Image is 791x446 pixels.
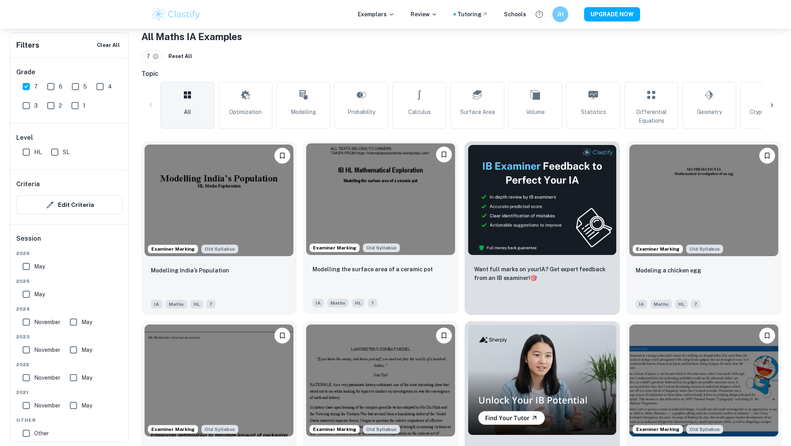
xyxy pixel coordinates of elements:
span: 7 [206,300,216,309]
span: 2021 [16,389,123,396]
span: Old Syllabus [201,245,238,253]
span: 7 [34,82,38,91]
span: 7 [147,52,154,61]
button: Bookmark [274,328,290,344]
a: Examiner MarkingAlthough this IA is written for the old math syllabus (last exam in November 2020... [626,141,781,315]
span: IA [636,300,647,309]
span: Surface Area [460,108,495,116]
span: Other [16,417,123,424]
h6: Filters [16,40,39,51]
a: Examiner MarkingAlthough this IA is written for the old math syllabus (last exam in November 2020... [141,141,297,315]
span: Maths [650,300,672,309]
img: Maths IA example thumbnail: Modelling India’s Population [145,145,293,256]
div: Although this IA is written for the old math syllabus (last exam in November 2020), the current I... [201,245,238,253]
span: HL [675,300,688,309]
span: Old Syllabus [686,245,723,253]
a: Examiner MarkingAlthough this IA is written for the old math syllabus (last exam in November 2020... [303,141,458,315]
span: May [81,346,92,354]
span: 🎯 [530,275,537,281]
span: Maths [327,299,349,307]
p: Modelling the surface area of a ceramic pot [313,265,433,274]
h1: All Maths IA Examples [141,29,781,44]
span: November [34,401,60,410]
span: 1 [83,101,85,110]
span: Old Syllabus [686,425,723,434]
span: 2026 [16,250,123,257]
div: Tutoring [457,10,488,19]
span: 2 [59,101,62,110]
span: HL [190,300,203,309]
h6: Grade [16,68,123,77]
span: Differential Equations [628,108,675,125]
button: UPGRADE NOW [584,7,640,21]
div: Although this IA is written for the old math syllabus (last exam in November 2020), the current I... [686,245,723,253]
span: HL [34,148,42,156]
span: May [34,262,45,271]
h6: JH [556,10,565,19]
img: Maths IA example thumbnail: Modelling the surface area of a ceramic [306,143,455,255]
span: HL [352,299,365,307]
span: 6 [59,82,62,91]
span: 5 [83,82,87,91]
img: Thumbnail [468,324,617,435]
span: November [34,346,60,354]
span: Examiner Marking [310,426,359,433]
p: Want full marks on your IA ? Get expert feedback from an IB examiner! [474,265,610,282]
span: Calculus [408,108,431,116]
span: 2024 [16,305,123,313]
span: Geometry [697,108,722,116]
button: Help and Feedback [532,8,546,21]
span: Volume [526,108,545,116]
img: Maths IA example thumbnail: Lanchester’s Combat Model [306,324,455,436]
h6: Session [16,234,123,250]
div: Although this IA is written for the old math syllabus (last exam in November 2020), the current I... [686,425,723,434]
span: Examiner Marking [148,245,198,253]
span: 2022 [16,361,123,368]
a: ThumbnailWant full marks on yourIA? Get expert feedback from an IB examiner! [465,141,620,315]
span: 4 [108,82,112,91]
button: Bookmark [436,147,452,162]
button: Reset All [166,50,194,62]
span: 7 [691,300,700,309]
button: Edit Criteria [16,195,123,214]
button: Bookmark [274,148,290,164]
span: Old Syllabus [363,243,400,252]
span: SL [63,148,69,156]
button: Bookmark [759,328,775,344]
button: Clear All [95,39,122,51]
span: Old Syllabus [201,425,238,434]
span: 7 [368,299,377,307]
div: Although this IA is written for the old math syllabus (last exam in November 2020), the current I... [363,425,400,434]
span: Cryptography [750,108,785,116]
h6: Level [16,133,123,143]
span: Examiner Marking [633,245,683,253]
h6: Topic [141,69,781,79]
span: Statistics [581,108,606,116]
img: Maths IA example thumbnail: Mathematical Modelling of Doraemon [629,324,778,436]
span: 2023 [16,333,123,340]
p: Exemplars [358,10,395,19]
span: Old Syllabus [363,425,400,434]
span: Modelling [291,108,316,116]
span: Maths [166,300,187,309]
button: Bookmark [436,328,452,344]
p: Review [411,10,438,19]
div: 7 [141,50,163,63]
span: 2025 [16,278,123,285]
span: November [34,318,60,326]
h6: Criteria [16,180,40,189]
span: Examiner Marking [310,244,359,251]
span: May [81,401,92,410]
span: Examiner Marking [633,426,683,433]
span: Optimization [229,108,262,116]
img: Maths IA example thumbnail: Modeling a chicken egg [629,145,778,256]
img: Clastify logo [151,6,201,22]
span: May [81,373,92,382]
span: Examiner Marking [148,426,198,433]
button: JH [552,6,568,22]
a: Schools [504,10,526,19]
p: Modelling India’s Population [151,266,229,275]
img: Thumbnail [468,145,617,255]
span: May [81,318,92,326]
